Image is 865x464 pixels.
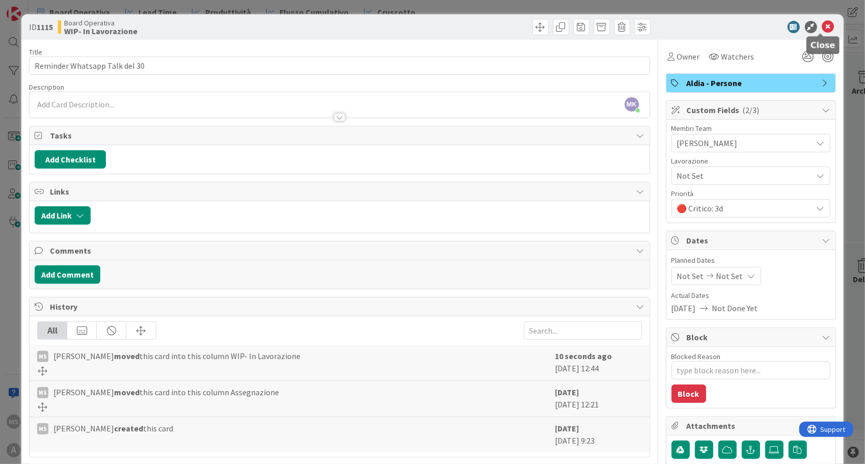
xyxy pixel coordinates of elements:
b: 1115 [37,22,53,32]
span: ID [29,21,53,33]
span: Not Set [677,169,807,183]
button: Add Link [35,206,91,225]
span: Aldia - Persone [687,77,817,89]
b: 10 seconds ago [555,351,612,361]
div: Priorità [672,190,830,197]
h5: Close [811,40,835,50]
span: Description [29,83,64,92]
b: WIP- In Lavorazione [64,27,137,35]
span: MK [625,97,639,112]
input: Search... [524,321,642,340]
b: moved [114,351,139,361]
b: [DATE] [555,423,579,433]
span: Not Set [716,270,743,282]
span: Links [50,185,631,198]
span: Tasks [50,129,631,142]
span: [DATE] [672,302,696,314]
div: Membri Team [672,125,830,132]
button: Add Comment [35,265,100,284]
span: ( 2/3 ) [743,105,760,115]
div: [DATE] 12:21 [555,386,642,412]
b: created [114,423,143,433]
span: Not Done Yet [712,302,758,314]
span: Board Operativa [64,19,137,27]
span: Dates [687,234,817,247]
span: Block [687,331,817,343]
div: [DATE] 12:44 [555,350,642,375]
div: [DATE] 9:23 [555,422,642,447]
b: moved [114,387,139,397]
span: Planned Dates [672,255,830,266]
span: Owner [677,50,700,63]
span: Attachments [687,420,817,432]
div: All [38,322,67,339]
span: Comments [50,244,631,257]
div: MS [37,387,48,398]
button: Block [672,385,706,403]
button: Add Checklist [35,150,106,169]
span: History [50,301,631,313]
span: [PERSON_NAME] [677,137,813,149]
span: Watchers [721,50,755,63]
div: MS [37,351,48,362]
label: Blocked Reason [672,352,721,361]
span: [PERSON_NAME] this card into this column Assegnazione [53,386,279,398]
span: Support [21,2,46,14]
span: [PERSON_NAME] this card into this column WIP- In Lavorazione [53,350,300,362]
span: Actual Dates [672,290,830,301]
span: 🔴 Critico: 3d [677,202,813,214]
label: Title [29,47,42,57]
span: Custom Fields [687,104,817,116]
span: Not Set [677,270,704,282]
span: [PERSON_NAME] this card [53,422,173,434]
div: Lavorazione [672,157,830,165]
div: MS [37,423,48,434]
b: [DATE] [555,387,579,397]
input: type card name here... [29,57,650,75]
